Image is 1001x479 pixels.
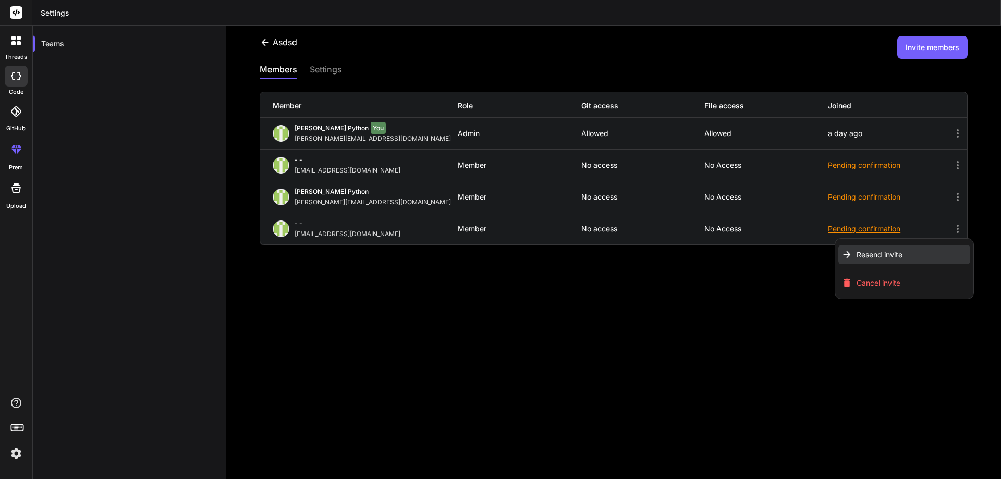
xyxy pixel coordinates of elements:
label: threads [5,53,27,62]
span: Resend invite [857,250,902,260]
label: Upload [6,202,26,211]
span: Cancel invite [857,278,900,288]
label: GitHub [6,124,26,133]
label: code [9,88,23,96]
img: settings [7,445,25,462]
label: prem [9,163,23,172]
